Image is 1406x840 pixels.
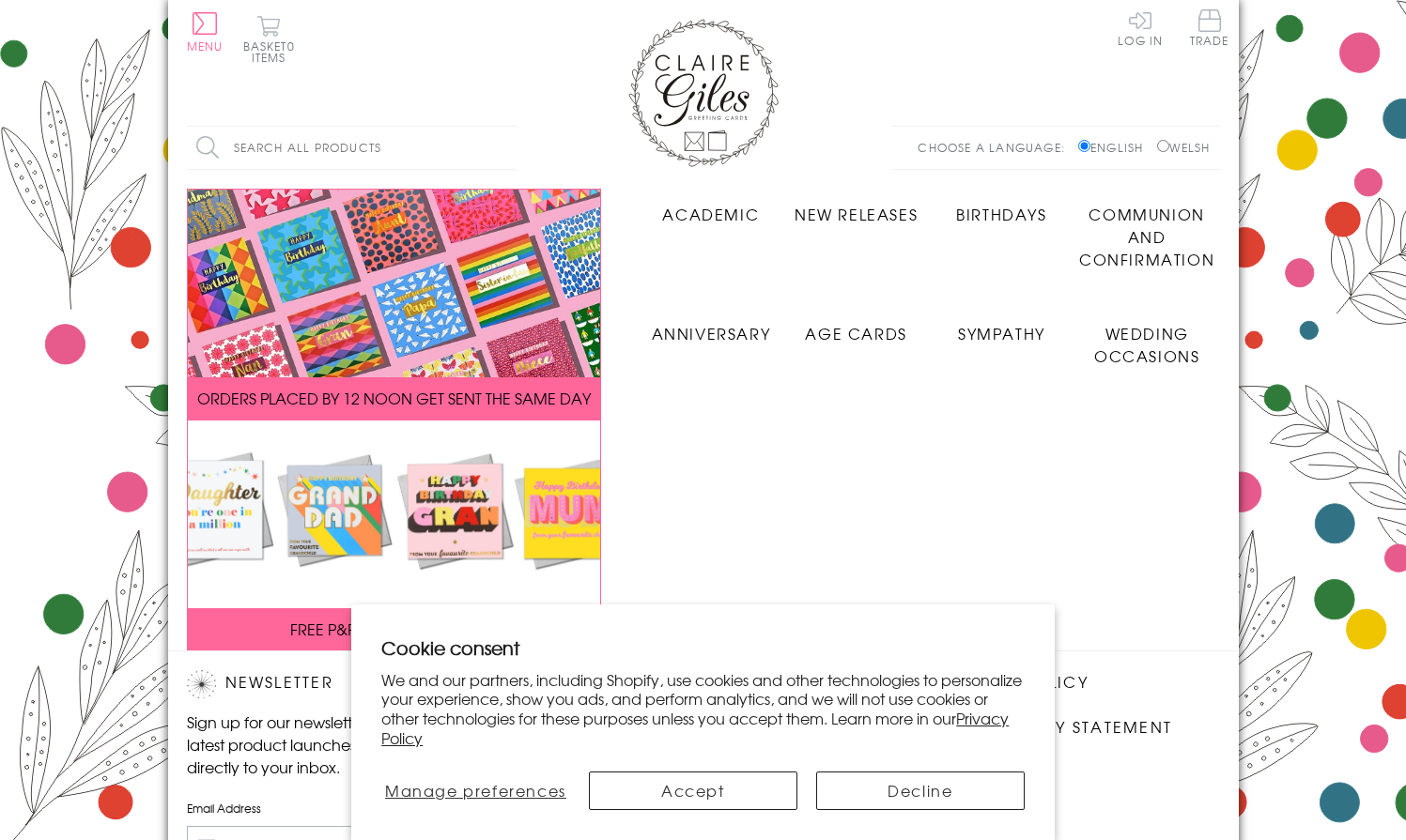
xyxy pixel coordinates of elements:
span: Menu [187,38,224,54]
a: Age Cards [783,308,929,344]
a: Log In [1118,9,1163,46]
input: English [1078,140,1090,152]
button: Basket0 items [243,15,295,63]
a: New Releases [783,189,929,225]
span: Communion and Confirmation [1079,203,1214,270]
label: Email Address [187,800,506,817]
p: Choose a language: [918,139,1074,156]
button: Decline [816,771,1025,810]
img: Claire Giles Greetings Cards [628,19,779,167]
a: Sympathy [929,308,1074,344]
span: Birthdays [956,203,1046,225]
a: Trade [1190,9,1229,50]
label: English [1078,139,1152,156]
a: Privacy Policy [381,707,1009,749]
h2: Cookie consent [381,634,1025,661]
span: FREE P&P ON ALL UK ORDERS [290,618,497,640]
input: Search [497,127,516,169]
a: Academic [639,189,784,225]
button: Accept [589,771,797,810]
input: Search all products [187,127,516,169]
span: Age Cards [805,322,906,344]
span: ORDERS PLACED BY 12 NOON GET SENT THE SAME DAY [197,387,591,409]
h2: Newsletter [187,670,506,698]
span: Wedding Occasions [1094,322,1199,367]
a: Birthdays [929,189,1074,225]
input: Welsh [1157,140,1169,152]
p: Sign up for our newsletter to receive the latest product launches, news and offers directly to yo... [187,710,506,778]
span: Anniversary [652,322,771,344]
span: New Releases [795,203,918,225]
a: Accessibility Statement [938,715,1172,741]
span: Academic [662,203,759,225]
p: We and our partners, including Shopify, use cookies and other technologies to personalize your ex... [381,670,1025,748]
button: Menu [187,12,224,52]
button: Manage preferences [381,771,569,810]
a: Wedding Occasions [1074,308,1220,367]
span: Trade [1190,9,1229,46]
a: Communion and Confirmation [1074,189,1220,270]
span: Manage preferences [385,779,566,802]
span: 0 items [252,38,295,66]
label: Welsh [1157,139,1211,156]
span: Sympathy [958,322,1045,344]
a: Anniversary [639,308,784,344]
